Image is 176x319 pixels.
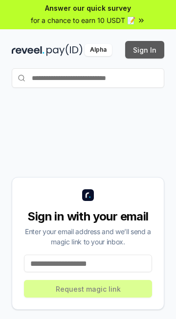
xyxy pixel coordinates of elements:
[125,41,164,59] button: Sign In
[45,3,131,13] span: Answer our quick survey
[82,189,94,201] img: logo_small
[31,15,135,25] span: for a chance to earn 10 USDT 📝
[85,44,112,56] div: Alpha
[24,209,152,224] div: Sign in with your email
[46,44,83,56] img: pay_id
[12,44,44,56] img: reveel_dark
[24,226,152,247] div: Enter your email address and we’ll send a magic link to your inbox.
